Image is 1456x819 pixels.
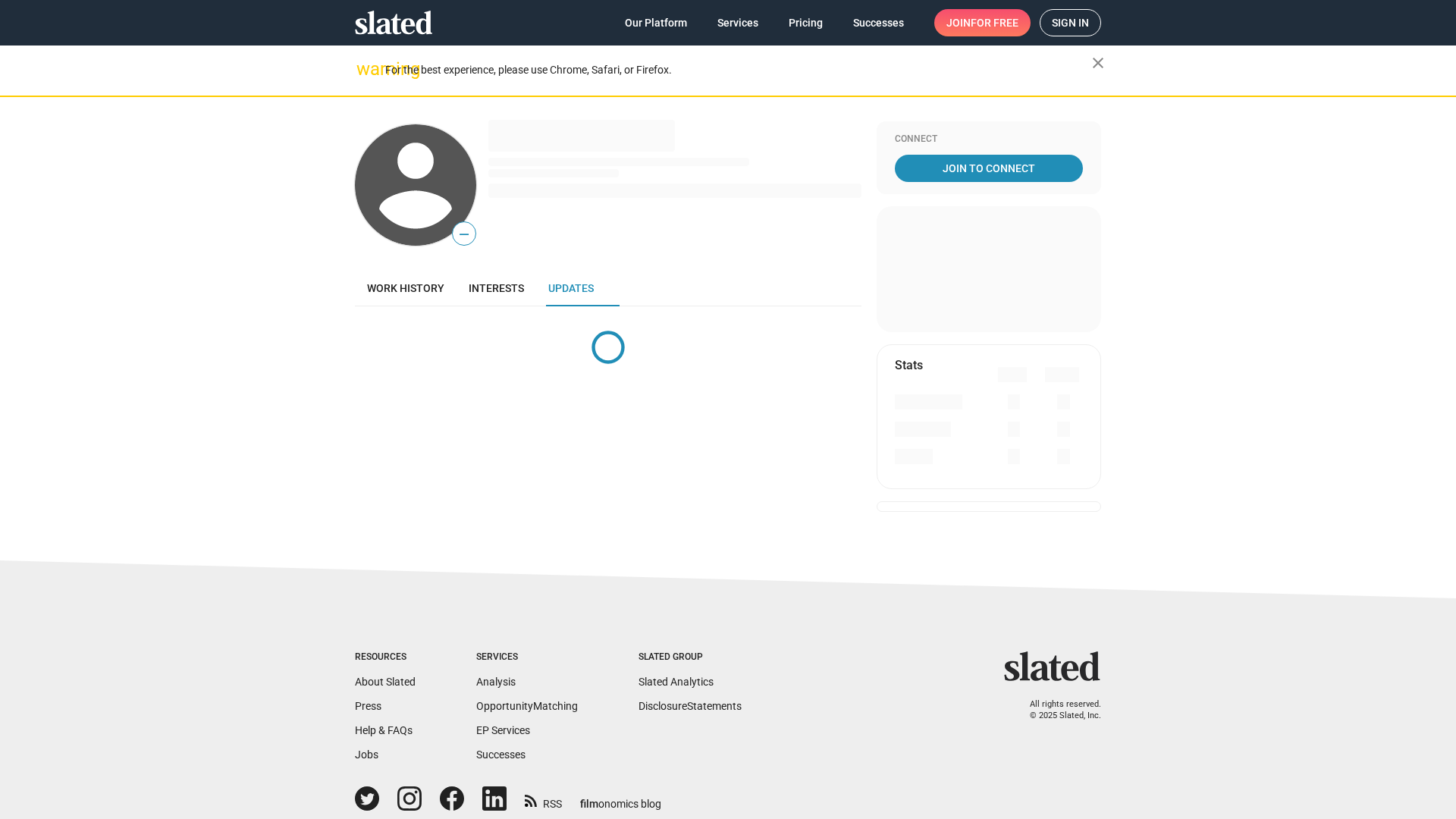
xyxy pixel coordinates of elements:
a: DisclosureStatements [639,700,742,712]
a: Work history [355,270,457,306]
span: Join To Connect [898,155,1080,182]
a: Join To Connect [895,155,1083,182]
a: EP Services [476,724,530,736]
a: filmonomics blog [580,785,661,811]
span: Work history [367,282,444,294]
mat-icon: warning [356,60,375,78]
a: About Slated [355,676,416,688]
div: Slated Group [639,651,742,664]
a: Pricing [777,9,835,36]
a: RSS [525,788,562,811]
div: Connect [895,133,1083,146]
a: Services [705,9,770,36]
a: Updates [536,270,606,306]
span: Successes [853,9,904,36]
a: Analysis [476,676,516,688]
span: for free [971,9,1018,36]
a: OpportunityMatching [476,700,578,712]
span: Interests [469,282,524,294]
span: film [580,798,598,810]
span: Join [946,9,1018,36]
a: Successes [841,9,916,36]
p: All rights reserved. © 2025 Slated, Inc. [1014,699,1101,721]
mat-icon: close [1089,54,1107,72]
span: — [453,224,475,244]
a: Our Platform [613,9,699,36]
span: Pricing [789,9,823,36]
a: Press [355,700,381,712]
a: Successes [476,748,526,761]
span: Our Platform [625,9,687,36]
span: Updates [548,282,594,294]
div: For the best experience, please use Chrome, Safari, or Firefox. [385,60,1092,80]
a: Slated Analytics [639,676,714,688]
a: Joinfor free [934,9,1031,36]
a: Help & FAQs [355,724,413,736]
span: Sign in [1052,10,1089,36]
div: Services [476,651,578,664]
a: Interests [457,270,536,306]
span: Services [717,9,758,36]
a: Jobs [355,748,378,761]
div: Resources [355,651,416,664]
a: Sign in [1040,9,1101,36]
mat-card-title: Stats [895,357,923,373]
